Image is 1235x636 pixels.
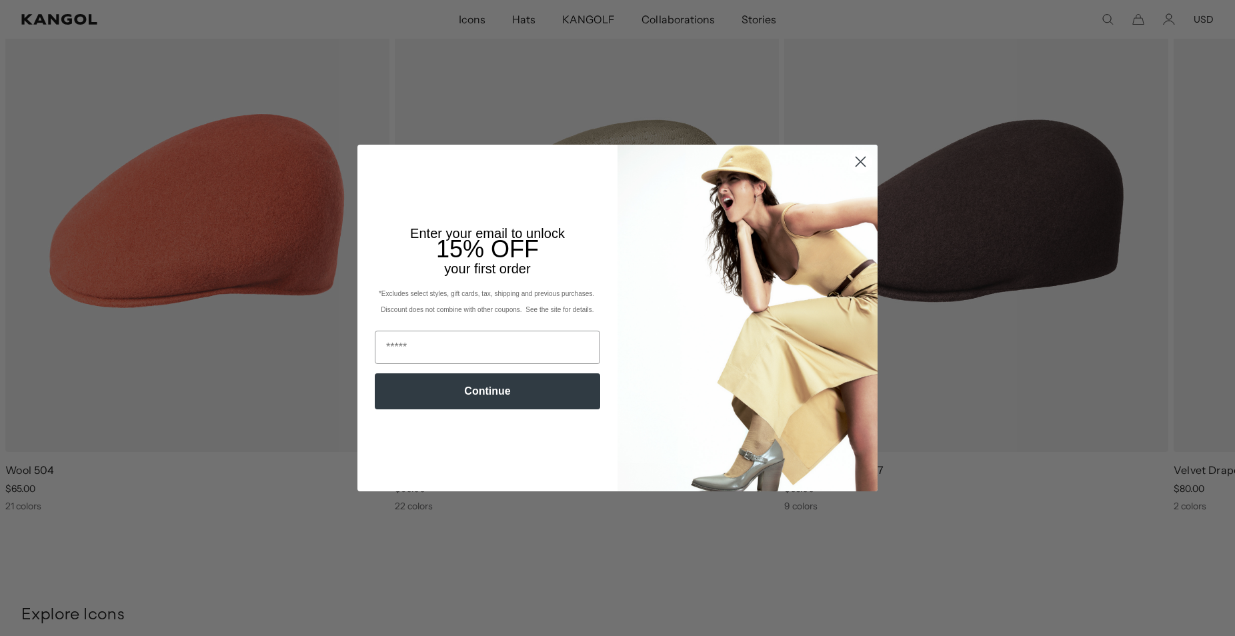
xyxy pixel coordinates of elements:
[436,235,539,263] span: 15% OFF
[375,373,600,409] button: Continue
[379,290,596,313] span: *Excludes select styles, gift cards, tax, shipping and previous purchases. Discount does not comb...
[444,261,530,276] span: your first order
[410,226,565,241] span: Enter your email to unlock
[617,145,878,491] img: 93be19ad-e773-4382-80b9-c9d740c9197f.jpeg
[375,331,600,364] input: Email
[849,150,872,173] button: Close dialog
